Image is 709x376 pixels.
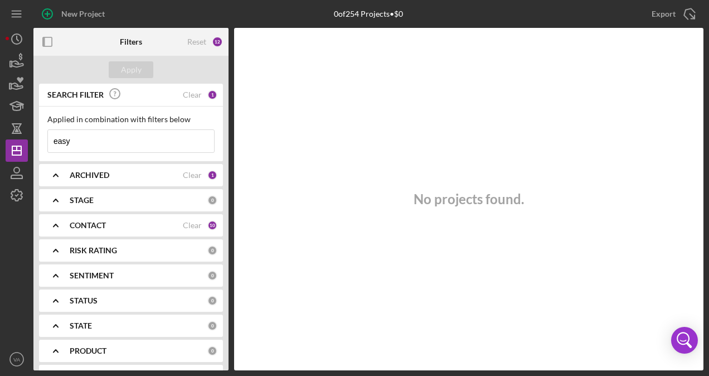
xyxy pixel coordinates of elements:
div: 0 [207,346,217,356]
div: 0 of 254 Projects • $0 [334,9,403,18]
div: 0 [207,195,217,205]
div: 1 [207,170,217,180]
div: Apply [121,61,142,78]
button: Export [640,3,703,25]
div: 0 [207,271,217,281]
div: New Project [61,3,105,25]
div: Clear [183,90,202,99]
b: PRODUCT [70,346,106,355]
h3: No projects found. [414,191,524,207]
div: Clear [183,221,202,230]
div: 0 [207,296,217,306]
div: 12 [212,36,223,47]
b: RISK RATING [70,246,117,255]
div: 0 [207,321,217,331]
div: Clear [183,171,202,180]
div: Export [652,3,676,25]
div: 10 [207,220,217,230]
b: Filters [120,37,142,46]
text: VA [13,356,21,363]
b: STAGE [70,196,94,205]
b: STATUS [70,296,98,305]
div: 0 [207,245,217,256]
b: STATE [70,321,92,330]
div: Open Intercom Messenger [671,327,698,354]
div: Applied in combination with filters below [47,115,215,124]
button: New Project [33,3,116,25]
b: SENTIMENT [70,271,114,280]
b: ARCHIVED [70,171,109,180]
div: Reset [187,37,206,46]
b: CONTACT [70,221,106,230]
div: 1 [207,90,217,100]
button: Apply [109,61,153,78]
button: VA [6,348,28,370]
b: SEARCH FILTER [47,90,104,99]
